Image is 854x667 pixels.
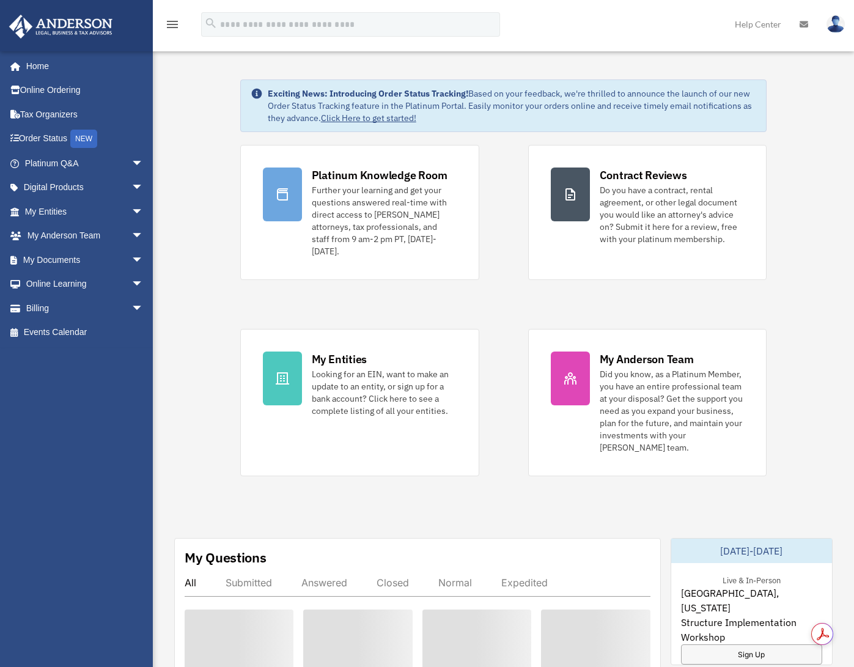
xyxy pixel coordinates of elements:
span: arrow_drop_down [131,151,156,176]
div: Live & In-Person [713,573,790,586]
span: arrow_drop_down [131,224,156,249]
i: search [204,17,218,30]
span: arrow_drop_down [131,272,156,297]
a: Online Ordering [9,78,162,103]
div: Closed [377,577,409,589]
div: My Questions [185,548,267,567]
div: NEW [70,130,97,148]
a: My Anderson Teamarrow_drop_down [9,224,162,248]
div: [DATE]-[DATE] [671,539,832,563]
div: Answered [301,577,347,589]
span: arrow_drop_down [131,175,156,201]
div: Do you have a contract, rental agreement, or other legal document you would like an attorney's ad... [600,184,745,245]
img: User Pic [826,15,845,33]
span: arrow_drop_down [131,199,156,224]
div: My Anderson Team [600,352,694,367]
div: Platinum Knowledge Room [312,168,447,183]
a: Events Calendar [9,320,162,345]
a: Home [9,54,156,78]
div: Further your learning and get your questions answered real-time with direct access to [PERSON_NAM... [312,184,457,257]
a: Contract Reviews Do you have a contract, rental agreement, or other legal document you would like... [528,145,767,280]
div: Looking for an EIN, want to make an update to an entity, or sign up for a bank account? Click her... [312,368,457,417]
a: My Entities Looking for an EIN, want to make an update to an entity, or sign up for a bank accoun... [240,329,479,476]
a: Sign Up [681,644,822,665]
a: Click Here to get started! [321,112,416,123]
a: Online Learningarrow_drop_down [9,272,162,297]
span: Structure Implementation Workshop [681,615,822,644]
a: Digital Productsarrow_drop_down [9,175,162,200]
strong: Exciting News: Introducing Order Status Tracking! [268,88,468,99]
div: Submitted [226,577,272,589]
a: Billingarrow_drop_down [9,296,162,320]
a: My Anderson Team Did you know, as a Platinum Member, you have an entire professional team at your... [528,329,767,476]
a: Platinum Q&Aarrow_drop_down [9,151,162,175]
div: Normal [438,577,472,589]
span: arrow_drop_down [131,296,156,321]
i: menu [165,17,180,32]
span: arrow_drop_down [131,248,156,273]
a: Order StatusNEW [9,127,162,152]
a: Platinum Knowledge Room Further your learning and get your questions answered real-time with dire... [240,145,479,280]
img: Anderson Advisors Platinum Portal [6,15,116,39]
div: Expedited [501,577,548,589]
span: [GEOGRAPHIC_DATA], [US_STATE] [681,586,822,615]
div: Contract Reviews [600,168,687,183]
div: Did you know, as a Platinum Member, you have an entire professional team at your disposal? Get th... [600,368,745,454]
div: My Entities [312,352,367,367]
div: Based on your feedback, we're thrilled to announce the launch of our new Order Status Tracking fe... [268,87,757,124]
a: Tax Organizers [9,102,162,127]
div: All [185,577,196,589]
a: menu [165,21,180,32]
a: My Entitiesarrow_drop_down [9,199,162,224]
a: My Documentsarrow_drop_down [9,248,162,272]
